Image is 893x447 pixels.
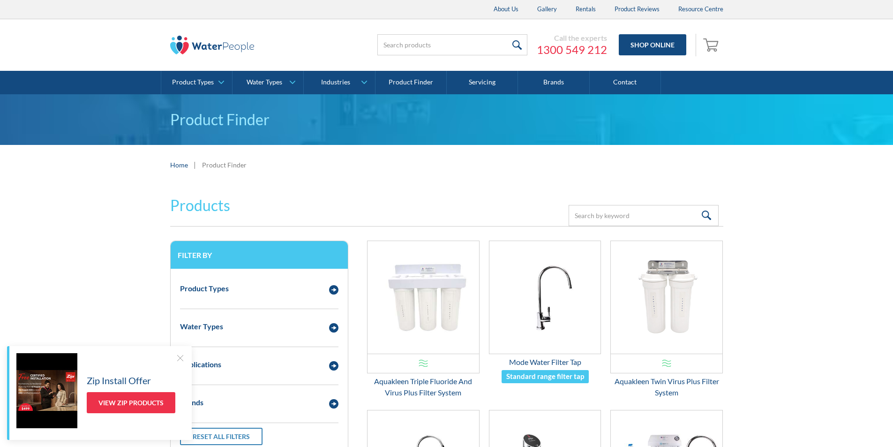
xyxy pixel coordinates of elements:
[619,34,686,55] a: Shop Online
[180,283,229,294] div: Product Types
[377,34,527,55] input: Search products
[321,78,350,86] div: Industries
[233,71,303,94] a: Water Types
[610,376,723,398] div: Aquakleen Twin Virus Plus Filter System
[170,108,723,131] h1: Product Finder
[537,33,607,43] div: Call the experts
[569,205,719,226] input: Search by keyword
[368,241,479,354] img: Aquakleen Triple Fluoride And Virus Plus Filter System
[611,241,722,354] img: Aquakleen Twin Virus Plus Filter System
[489,241,601,384] a: Mode Water Filter TapMode Water Filter TapStandard range filter tap
[180,428,263,445] a: Reset all filters
[193,159,197,170] div: |
[16,353,77,428] img: Zip Install Offer
[172,78,214,86] div: Product Types
[734,299,893,412] iframe: podium webchat widget prompt
[703,37,721,52] img: shopping cart
[375,71,447,94] a: Product Finder
[247,78,282,86] div: Water Types
[87,392,175,413] a: View Zip Products
[170,36,255,54] img: The Water People
[799,400,893,447] iframe: podium webchat widget bubble
[180,359,221,370] div: Applications
[161,71,232,94] a: Product Types
[701,34,723,56] a: Open empty cart
[87,373,151,387] h5: Zip Install Offer
[367,376,480,398] div: Aquakleen Triple Fluoride And Virus Plus Filter System
[489,241,601,354] img: Mode Water Filter Tap
[304,71,375,94] a: Industries
[180,321,223,332] div: Water Types
[489,356,601,368] div: Mode Water Filter Tap
[506,371,584,382] div: Standard range filter tap
[518,71,589,94] a: Brands
[590,71,661,94] a: Contact
[367,241,480,398] a: Aquakleen Triple Fluoride And Virus Plus Filter SystemAquakleen Triple Fluoride And Virus Plus Fi...
[447,71,518,94] a: Servicing
[170,194,230,217] h2: Products
[537,43,607,57] a: 1300 549 212
[178,250,341,259] h3: Filter by
[170,160,188,170] a: Home
[202,160,247,170] div: Product Finder
[610,241,723,398] a: Aquakleen Twin Virus Plus Filter SystemAquakleen Twin Virus Plus Filter System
